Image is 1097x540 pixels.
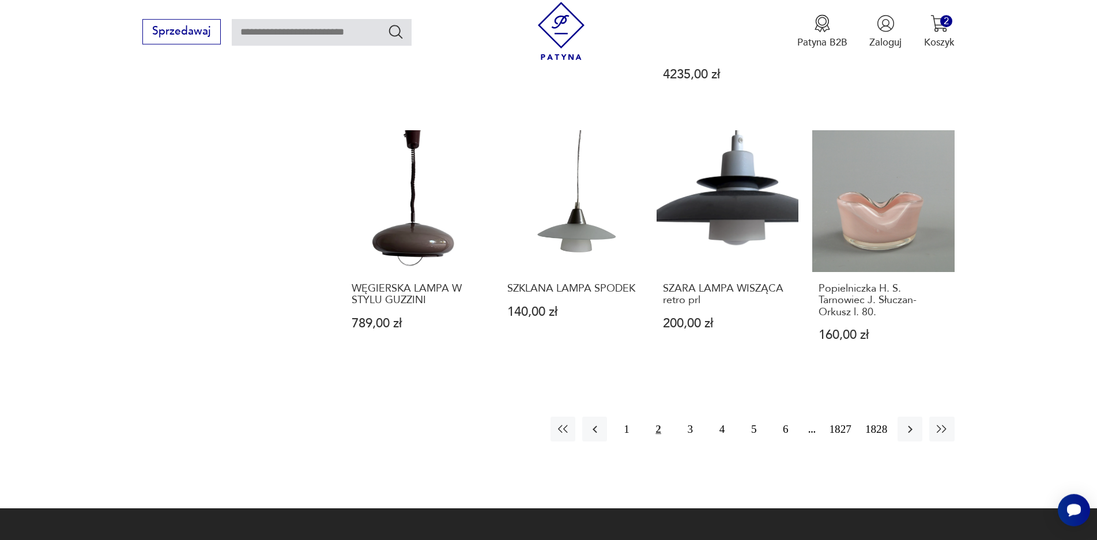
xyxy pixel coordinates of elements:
[710,417,734,441] button: 4
[657,130,798,369] a: SZARA LAMPA WISZĄCA retro prlSZARA LAMPA WISZĄCA retro prl200,00 zł
[877,14,895,32] img: Ikonka użytkownika
[812,130,954,369] a: Popielniczka H. S. Tarnowiec J. Słuczan-Orkusz l. 80.Popielniczka H. S. Tarnowiec J. Słuczan-Orku...
[924,36,955,49] p: Koszyk
[940,15,952,27] div: 2
[142,28,220,37] a: Sprzedawaj
[869,14,902,49] button: Zaloguj
[352,318,481,330] p: 789,00 zł
[819,283,948,318] h3: Popielniczka H. S. Tarnowiec J. Słuczan-Orkusz l. 80.
[924,14,955,49] button: 2Koszyk
[142,19,220,44] button: Sprzedawaj
[797,36,847,49] p: Patyna B2B
[532,2,590,60] img: Patyna - sklep z meblami i dekoracjami vintage
[678,417,703,441] button: 3
[501,130,643,369] a: SZKLANA LAMPA SPODEKSZKLANA LAMPA SPODEK140,00 zł
[646,417,671,441] button: 2
[741,417,766,441] button: 5
[1058,494,1090,526] iframe: Smartsupp widget button
[813,14,831,32] img: Ikona medalu
[387,23,404,40] button: Szukaj
[773,417,798,441] button: 6
[797,14,847,49] button: Patyna B2B
[507,283,637,294] h3: SZKLANA LAMPA SPODEK
[614,417,639,441] button: 1
[663,69,793,81] p: 4235,00 zł
[869,36,902,49] p: Zaloguj
[930,14,948,32] img: Ikona koszyka
[819,329,948,341] p: 160,00 zł
[507,306,637,318] p: 140,00 zł
[345,130,487,369] a: WĘGIERSKA LAMPA W STYLU GUZZINIWĘGIERSKA LAMPA W STYLU GUZZINI789,00 zł
[352,283,481,307] h3: WĘGIERSKA LAMPA W STYLU GUZZINI
[663,318,793,330] p: 200,00 zł
[826,417,855,441] button: 1827
[862,417,891,441] button: 1828
[797,14,847,49] a: Ikona medaluPatyna B2B
[663,283,793,307] h3: SZARA LAMPA WISZĄCA retro prl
